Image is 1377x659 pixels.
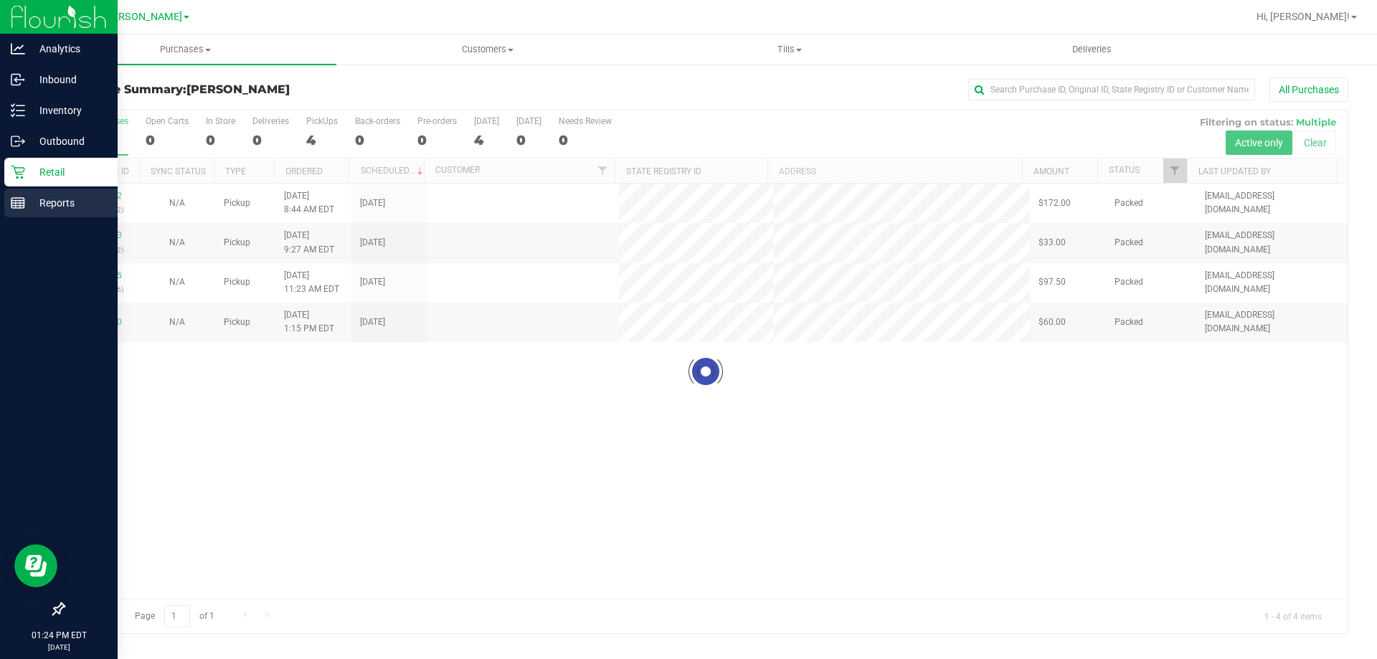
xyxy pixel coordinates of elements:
[34,34,336,65] a: Purchases
[186,82,290,96] span: [PERSON_NAME]
[34,43,336,56] span: Purchases
[639,43,940,56] span: Tills
[11,196,25,210] inline-svg: Reports
[14,544,57,587] iframe: Resource center
[25,133,111,150] p: Outbound
[11,42,25,56] inline-svg: Analytics
[336,34,638,65] a: Customers
[11,103,25,118] inline-svg: Inventory
[25,163,111,181] p: Retail
[25,102,111,119] p: Inventory
[11,72,25,87] inline-svg: Inbound
[103,11,182,23] span: [PERSON_NAME]
[6,629,111,642] p: 01:24 PM EDT
[63,83,491,96] h3: Purchase Summary:
[25,194,111,212] p: Reports
[968,79,1255,100] input: Search Purchase ID, Original ID, State Registry ID or Customer Name...
[6,642,111,653] p: [DATE]
[1269,77,1348,102] button: All Purchases
[11,134,25,148] inline-svg: Outbound
[337,43,638,56] span: Customers
[25,71,111,88] p: Inbound
[1257,11,1350,22] span: Hi, [PERSON_NAME]!
[941,34,1243,65] a: Deliveries
[638,34,940,65] a: Tills
[25,40,111,57] p: Analytics
[11,165,25,179] inline-svg: Retail
[1053,43,1131,56] span: Deliveries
